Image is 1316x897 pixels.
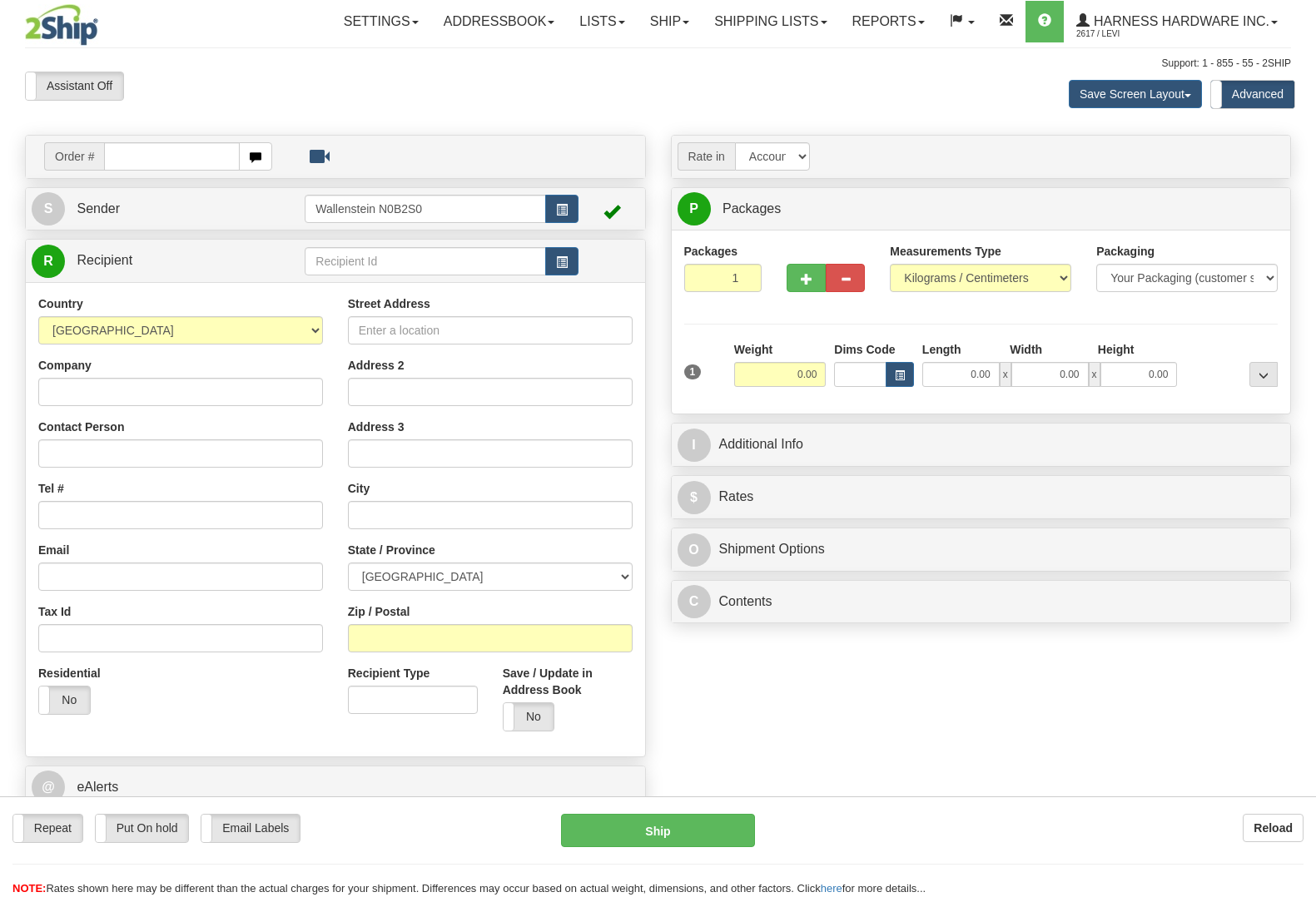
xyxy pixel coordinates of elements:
[38,419,124,435] label: Contact Person
[1069,80,1202,108] button: Save Screen Layout
[348,419,405,435] label: Address 3
[821,882,842,895] a: here
[1089,362,1100,387] span: x
[348,665,430,681] label: Recipient Type
[734,341,772,358] label: Weight
[567,1,637,42] a: Lists
[504,703,554,730] label: No
[561,814,755,847] button: Ship
[678,429,711,462] span: I
[431,1,568,42] a: Addressbook
[678,533,1285,567] a: OShipment Options
[32,192,65,225] span: S
[1249,362,1278,387] div: ...
[1243,814,1304,842] button: Reload
[305,195,545,223] input: Sender Id
[13,815,82,841] label: Repeat
[38,480,64,497] label: Tel #
[348,357,405,374] label: Address 2
[77,201,120,216] span: Sender
[44,142,104,171] span: Order #
[1090,14,1269,28] span: Harness Hardware Inc.
[834,341,895,358] label: Dims Code
[32,771,639,805] a: @ eAlerts
[348,603,410,620] label: Zip / Postal
[1278,364,1314,533] iframe: chat widget
[32,192,305,226] a: S Sender
[684,243,738,260] label: Packages
[38,603,71,620] label: Tax Id
[1000,362,1011,387] span: x
[678,192,1285,226] a: P Packages
[38,357,92,374] label: Company
[723,201,781,216] span: Packages
[678,142,735,171] span: Rate in
[1098,341,1135,358] label: Height
[702,1,839,42] a: Shipping lists
[1096,243,1155,260] label: Packaging
[331,1,431,42] a: Settings
[1254,821,1293,835] b: Reload
[348,542,435,558] label: State / Province
[201,815,300,841] label: Email Labels
[38,665,101,681] label: Residential
[1010,341,1042,358] label: Width
[684,364,702,379] span: 1
[678,481,711,514] span: $
[840,1,937,42] a: Reports
[96,815,189,841] label: Put On hold
[32,245,65,278] span: R
[503,665,633,698] label: Save / Update in Address Book
[348,295,430,312] label: Street Address
[38,295,83,312] label: Country
[678,480,1285,514] a: $Rates
[890,243,1001,260] label: Measurements Type
[348,316,633,344] input: Enter a location
[678,428,1285,462] a: IAdditional Info
[1211,81,1294,107] label: Advanced
[26,72,123,99] label: Assistant Off
[12,882,46,895] span: NOTE:
[678,585,1285,619] a: CContents
[348,480,370,497] label: City
[38,542,69,558] label: Email
[25,57,1291,71] div: Support: 1 - 855 - 55 - 2SHIP
[678,192,711,225] span: P
[305,247,545,275] input: Recipient Id
[32,771,65,804] span: @
[1076,26,1201,42] span: 2617 / Levi
[922,341,961,358] label: Length
[638,1,702,42] a: Ship
[678,533,711,567] span: O
[32,244,275,278] a: R Recipient
[39,686,90,713] label: No
[77,780,118,794] span: eAlerts
[1064,1,1290,42] a: Harness Hardware Inc. 2617 / Levi
[678,585,711,618] span: C
[25,4,98,46] img: logo2617.jpg
[77,253,132,267] span: Recipient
